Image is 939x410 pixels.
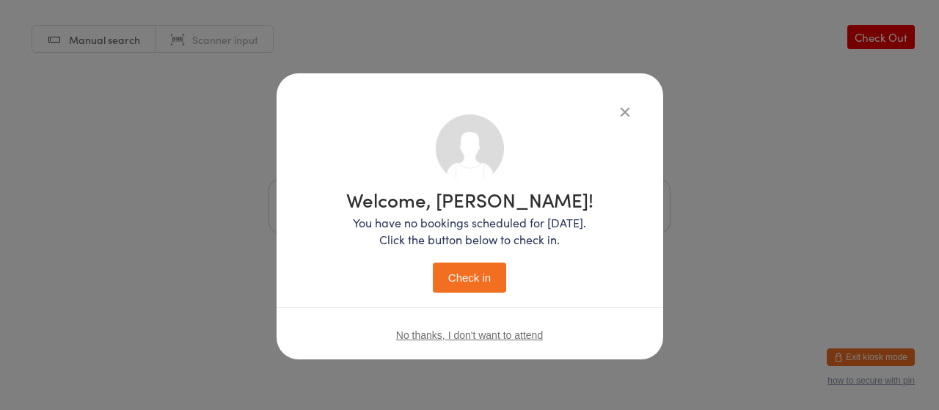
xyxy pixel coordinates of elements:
img: no_photo.png [436,114,504,183]
button: Check in [433,263,506,293]
button: No thanks, I don't want to attend [396,329,543,341]
h1: Welcome, [PERSON_NAME]! [346,190,593,209]
p: You have no bookings scheduled for [DATE]. Click the button below to check in. [346,214,593,248]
